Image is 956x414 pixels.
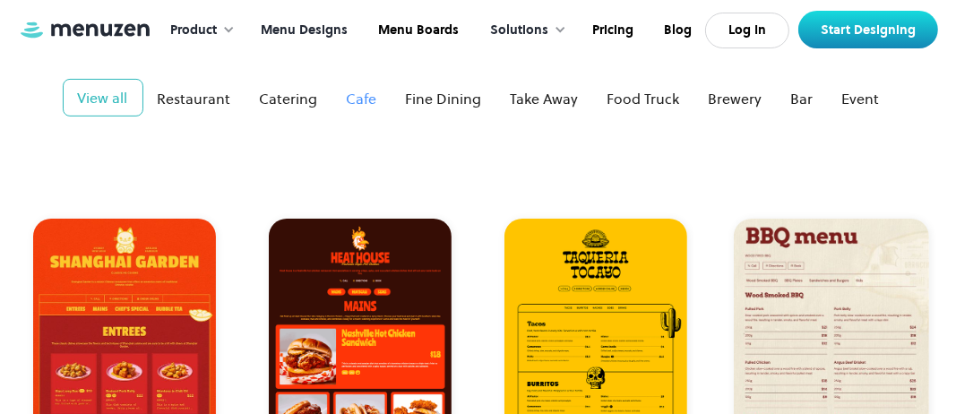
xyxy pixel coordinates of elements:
[709,88,762,109] div: Brewery
[347,88,377,109] div: Cafe
[170,21,217,40] div: Product
[511,88,579,109] div: Take Away
[244,3,361,58] a: Menu Designs
[647,3,705,58] a: Blog
[791,88,814,109] div: Bar
[798,11,938,48] a: Start Designing
[406,88,482,109] div: Fine Dining
[490,21,548,40] div: Solutions
[361,3,472,58] a: Menu Boards
[472,3,575,58] div: Solutions
[260,88,318,109] div: Catering
[607,88,680,109] div: Food Truck
[158,88,231,109] div: Restaurant
[152,3,244,58] div: Product
[705,13,789,48] a: Log In
[842,88,880,109] div: Event
[575,3,647,58] a: Pricing
[78,87,128,108] div: View all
